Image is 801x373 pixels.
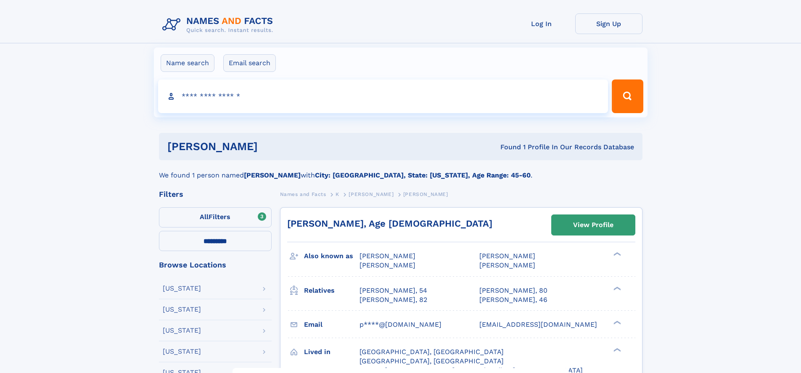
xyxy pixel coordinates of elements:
[287,218,492,229] a: [PERSON_NAME], Age [DEMOGRAPHIC_DATA]
[479,320,597,328] span: [EMAIL_ADDRESS][DOMAIN_NAME]
[244,171,301,179] b: [PERSON_NAME]
[360,295,427,304] a: [PERSON_NAME], 82
[163,327,201,334] div: [US_STATE]
[349,191,394,197] span: [PERSON_NAME]
[360,286,427,295] a: [PERSON_NAME], 54
[159,207,272,228] label: Filters
[304,345,360,359] h3: Lived in
[611,251,621,257] div: ❯
[573,215,613,235] div: View Profile
[360,348,504,356] span: [GEOGRAPHIC_DATA], [GEOGRAPHIC_DATA]
[479,286,547,295] a: [PERSON_NAME], 80
[611,286,621,291] div: ❯
[360,261,415,269] span: [PERSON_NAME]
[360,252,415,260] span: [PERSON_NAME]
[159,13,280,36] img: Logo Names and Facts
[552,215,635,235] a: View Profile
[479,252,535,260] span: [PERSON_NAME]
[163,348,201,355] div: [US_STATE]
[315,171,531,179] b: City: [GEOGRAPHIC_DATA], State: [US_STATE], Age Range: 45-60
[158,79,608,113] input: search input
[336,191,339,197] span: K
[379,143,634,152] div: Found 1 Profile In Our Records Database
[223,54,276,72] label: Email search
[349,189,394,199] a: [PERSON_NAME]
[161,54,214,72] label: Name search
[304,317,360,332] h3: Email
[280,189,326,199] a: Names and Facts
[508,13,575,34] a: Log In
[200,213,209,221] span: All
[167,141,379,152] h1: [PERSON_NAME]
[479,295,547,304] a: [PERSON_NAME], 46
[304,283,360,298] h3: Relatives
[336,189,339,199] a: K
[159,160,642,180] div: We found 1 person named with .
[611,347,621,352] div: ❯
[611,320,621,325] div: ❯
[163,285,201,292] div: [US_STATE]
[612,79,643,113] button: Search Button
[159,190,272,198] div: Filters
[159,261,272,269] div: Browse Locations
[163,306,201,313] div: [US_STATE]
[575,13,642,34] a: Sign Up
[479,261,535,269] span: [PERSON_NAME]
[360,357,504,365] span: [GEOGRAPHIC_DATA], [GEOGRAPHIC_DATA]
[403,191,448,197] span: [PERSON_NAME]
[304,249,360,263] h3: Also known as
